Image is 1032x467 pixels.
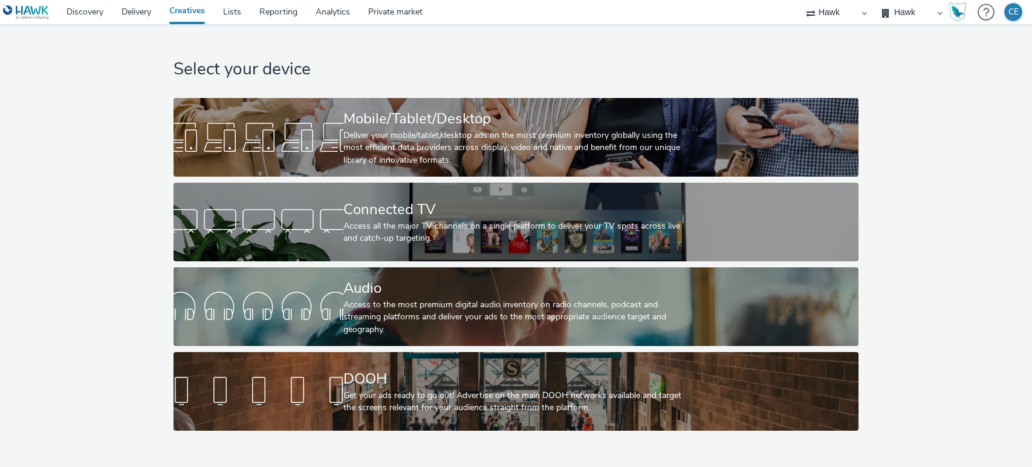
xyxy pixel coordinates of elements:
div: Deliver your mobile/tablet/desktop ads on the most premium inventory globally using the most effi... [343,129,684,166]
a: Connected TVAccess all the major TV channels on a single platform to deliver your TV spots across... [174,183,858,261]
h1: Select your device [174,58,858,81]
a: Hawk Academy [949,2,972,22]
a: DOOHGet your ads ready to go out! Advertise on the main DOOH networks available and target the sc... [174,352,858,431]
div: Connected TV [343,199,684,220]
div: DOOH [343,368,684,390]
div: Audio [343,278,684,299]
div: Get your ads ready to go out! Advertise on the main DOOH networks available and target the screen... [343,390,684,414]
a: Mobile/Tablet/DesktopDeliver your mobile/tablet/desktop ads on the most premium inventory globall... [174,98,858,177]
div: Access to the most premium digital audio inventory on radio channels, podcast and streaming platf... [343,299,684,336]
div: CE [1008,3,1019,21]
img: undefined Logo [3,5,50,20]
img: Hawk Academy [949,2,967,22]
a: AudioAccess to the most premium digital audio inventory on radio channels, podcast and streaming ... [174,267,858,346]
div: Mobile/Tablet/Desktop [343,108,684,129]
div: Access all the major TV channels on a single platform to deliver your TV spots across live and ca... [343,220,684,245]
